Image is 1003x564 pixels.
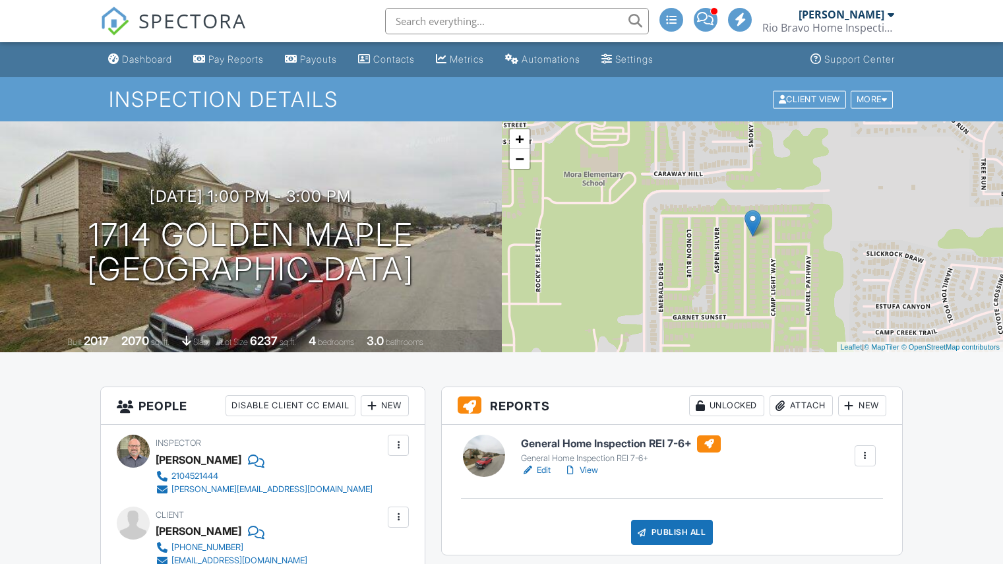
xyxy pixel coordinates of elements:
[156,521,241,541] div: [PERSON_NAME]
[500,47,586,72] a: Automations (Advanced)
[226,395,355,416] div: Disable Client CC Email
[564,464,598,477] a: View
[208,53,264,65] div: Pay Reports
[188,47,269,72] a: Pay Reports
[386,337,423,347] span: bathrooms
[138,7,247,34] span: SPECTORA
[367,334,384,348] div: 3.0
[442,387,902,425] h3: Reports
[171,484,373,495] div: [PERSON_NAME][EMAIL_ADDRESS][DOMAIN_NAME]
[101,387,425,425] h3: People
[521,435,721,464] a: General Home Inspection REI 7-6+ General Home Inspection REI 7-6+
[353,47,420,72] a: Contacts
[773,90,846,108] div: Client View
[770,395,833,416] div: Attach
[67,337,82,347] span: Built
[250,334,278,348] div: 6237
[87,218,414,288] h1: 1714 Golden Maple [GEOGRAPHIC_DATA]
[521,435,721,453] h6: General Home Inspection REI 7-6+
[510,149,530,169] a: Zoom out
[521,464,551,477] a: Edit
[837,342,1003,353] div: |
[805,47,900,72] a: Support Center
[103,47,177,72] a: Dashboard
[772,94,849,104] a: Client View
[840,343,862,351] a: Leaflet
[762,21,894,34] div: Rio Bravo Home Inspections
[220,337,248,347] span: Lot Size
[521,453,721,464] div: General Home Inspection REI 7-6+
[450,53,484,65] div: Metrics
[385,8,649,34] input: Search everything...
[851,90,894,108] div: More
[122,53,172,65] div: Dashboard
[280,337,296,347] span: sq.ft.
[171,471,218,482] div: 2104521444
[156,541,307,554] a: [PHONE_NUMBER]
[121,334,149,348] div: 2070
[522,53,580,65] div: Automations
[838,395,886,416] div: New
[689,395,764,416] div: Unlocked
[431,47,489,72] a: Metrics
[361,395,409,416] div: New
[193,337,208,347] span: slab
[171,542,243,553] div: [PHONE_NUMBER]
[824,53,895,65] div: Support Center
[373,53,415,65] div: Contacts
[596,47,659,72] a: Settings
[150,187,351,205] h3: [DATE] 1:00 pm - 3:00 pm
[318,337,354,347] span: bedrooms
[156,483,373,496] a: [PERSON_NAME][EMAIL_ADDRESS][DOMAIN_NAME]
[109,88,894,111] h1: Inspection Details
[156,470,373,483] a: 2104521444
[156,510,184,520] span: Client
[300,53,337,65] div: Payouts
[100,18,247,46] a: SPECTORA
[799,8,884,21] div: [PERSON_NAME]
[901,343,1000,351] a: © OpenStreetMap contributors
[100,7,129,36] img: The Best Home Inspection Software - Spectora
[615,53,653,65] div: Settings
[631,520,714,545] div: Publish All
[864,343,899,351] a: © MapTiler
[280,47,342,72] a: Payouts
[156,450,241,470] div: [PERSON_NAME]
[151,337,169,347] span: sq. ft.
[84,334,109,348] div: 2017
[510,129,530,149] a: Zoom in
[309,334,316,348] div: 4
[156,438,201,448] span: Inspector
